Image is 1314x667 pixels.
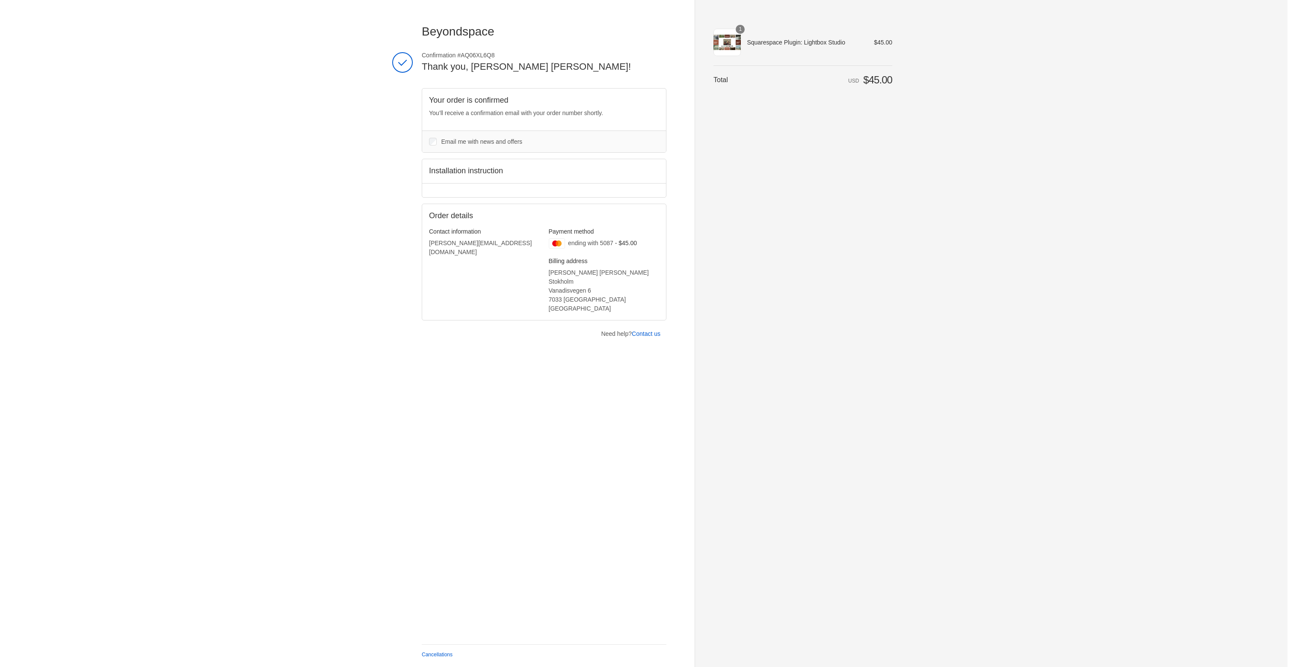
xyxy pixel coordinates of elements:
[747,39,862,46] span: Squarespace Plugin: Lightbox Studio
[736,25,745,34] span: 1
[713,76,728,83] span: Total
[568,240,613,246] span: ending with 5087
[422,25,494,38] span: Beyondspace
[601,329,660,338] p: Need help?
[848,78,859,84] span: USD
[422,51,666,59] span: Confirmation #AQ06XL6Q8
[422,61,666,73] h2: Thank you, [PERSON_NAME] [PERSON_NAME]!
[429,109,659,118] p: You’ll receive a confirmation email with your order number shortly.
[429,240,532,255] bdo: [PERSON_NAME][EMAIL_ADDRESS][DOMAIN_NAME]
[863,74,892,86] span: $45.00
[549,257,660,265] h3: Billing address
[429,228,540,235] h3: Contact information
[549,268,660,313] address: [PERSON_NAME] [PERSON_NAME] Stokholm Vanadisvegen 6 7033 [GEOGRAPHIC_DATA] [GEOGRAPHIC_DATA]
[429,95,659,105] h2: Your order is confirmed
[422,652,453,658] a: Cancellations
[441,138,523,145] span: Email me with news and offers
[429,166,659,176] h2: Installation instruction
[874,39,892,46] span: $45.00
[632,330,660,337] a: Contact us
[615,240,637,246] span: - $45.00
[429,211,544,221] h2: Order details
[549,228,660,235] h3: Payment method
